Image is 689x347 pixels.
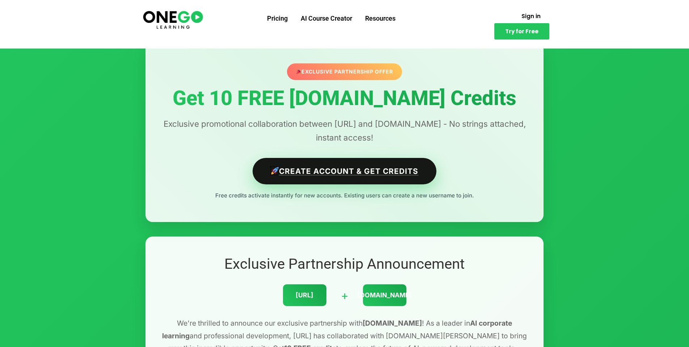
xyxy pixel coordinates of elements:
h2: Exclusive Partnership Announcement [160,255,529,273]
a: Pricing [261,9,294,28]
span: Try for Free [505,29,538,34]
p: Exclusive promotional collaboration between [URL] and [DOMAIN_NAME] - No strings attached, instan... [160,117,529,145]
img: 🚀 [271,167,279,175]
img: 🎉 [296,69,301,74]
h1: Get 10 FREE [DOMAIN_NAME] Credits [160,87,529,110]
strong: [DOMAIN_NAME] [363,319,422,327]
div: + [341,286,348,305]
a: Resources [359,9,402,28]
a: AI Course Creator [294,9,359,28]
a: Try for Free [494,23,549,39]
span: Sign in [521,13,541,19]
div: [DOMAIN_NAME] [363,284,406,306]
a: Create Account & Get Credits [253,158,437,184]
div: [URL] [283,284,326,306]
p: Free credits activate instantly for new accounts. Existing users can create a new username to join. [160,191,529,200]
strong: AI corporate learning [162,319,512,340]
a: Sign in [513,9,549,23]
div: Exclusive Partnership Offer [287,63,402,80]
